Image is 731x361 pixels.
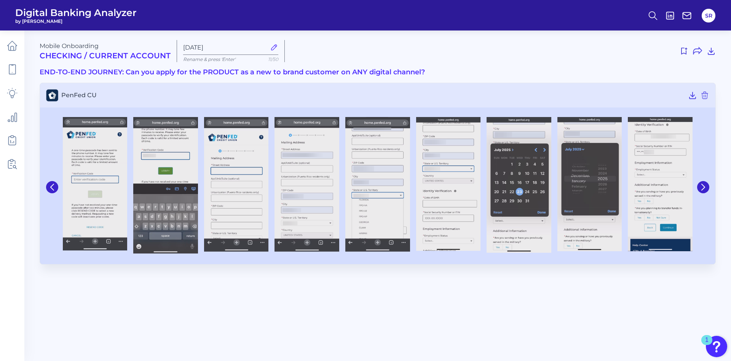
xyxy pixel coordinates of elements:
[40,42,171,60] div: Mobile Onboarding
[416,117,481,251] img: PenFed CU
[268,56,278,62] span: 11/50
[61,91,685,99] span: PenFed CU
[702,9,715,22] button: SR
[183,56,278,62] p: Rename & press 'Enter'
[628,117,693,251] img: PenFed CU
[63,117,128,250] img: PenFed CU
[487,117,551,253] img: PenFed CU
[204,117,269,252] img: PenFed CU
[706,336,727,357] button: Open Resource Center, 1 new notification
[15,7,137,18] span: Digital Banking Analyzer
[133,117,198,254] img: PenFed CU
[15,18,137,24] span: by [PERSON_NAME]
[345,117,410,252] img: PenFed CU
[40,68,716,77] h3: END-TO-END JOURNEY: Can you apply for the PRODUCT as a new to brand customer on ANY digital channel?
[557,117,622,252] img: PenFed CU
[705,340,709,350] div: 1
[40,51,171,60] h2: Checking / Current Account
[275,117,339,252] img: PenFed CU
